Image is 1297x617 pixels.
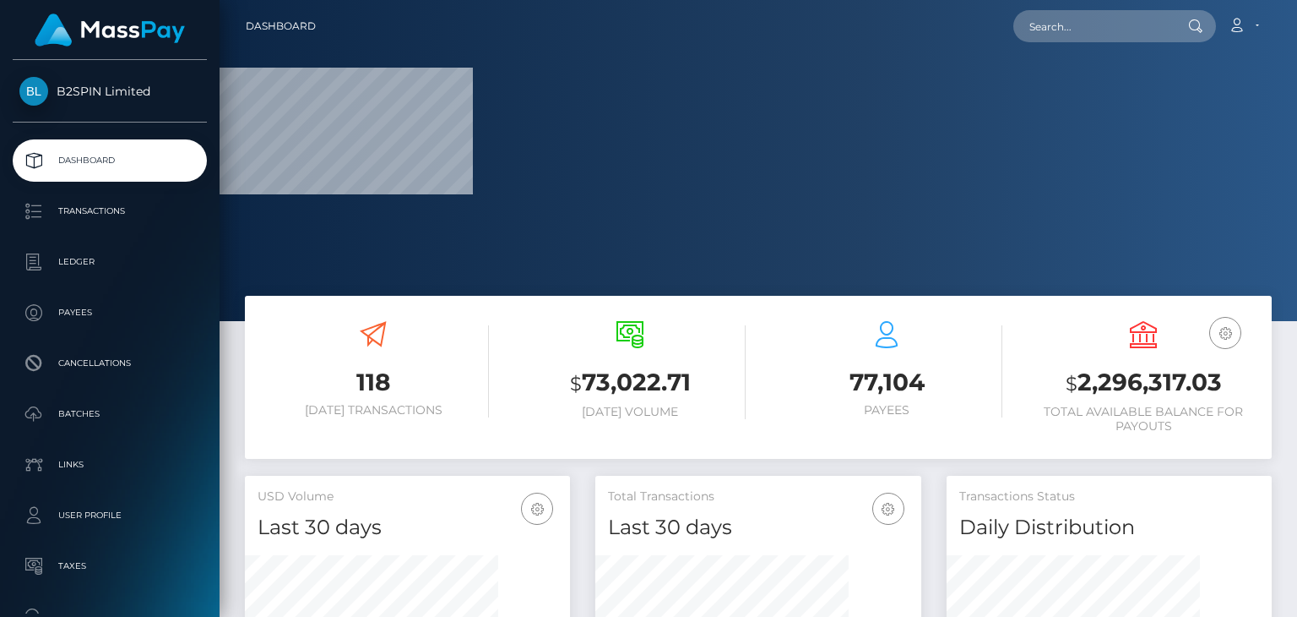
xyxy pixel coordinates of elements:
[13,292,207,334] a: Payees
[19,148,200,173] p: Dashboard
[19,249,200,275] p: Ledger
[35,14,185,46] img: MassPay Logo
[13,444,207,486] a: Links
[13,241,207,283] a: Ledger
[258,403,489,418] h6: [DATE] Transactions
[19,351,200,376] p: Cancellations
[19,77,48,106] img: B2SPIN Limited
[258,366,489,399] h3: 118
[570,372,582,396] small: $
[246,8,316,44] a: Dashboard
[13,139,207,182] a: Dashboard
[959,489,1259,505] h5: Transactions Status
[13,84,207,99] span: B2SPIN Limited
[959,513,1259,543] h4: Daily Distribution
[258,489,557,505] h5: USD Volume
[1028,366,1259,401] h3: 2,296,317.03
[1066,372,1077,396] small: $
[19,554,200,579] p: Taxes
[1028,405,1259,434] h6: Total Available Balance for Payouts
[19,401,200,427] p: Batches
[19,300,200,325] p: Payees
[19,503,200,528] p: User Profile
[13,393,207,435] a: Batches
[1013,10,1172,42] input: Search...
[13,545,207,587] a: Taxes
[19,452,200,478] p: Links
[608,513,908,543] h4: Last 30 days
[13,190,207,232] a: Transactions
[13,342,207,385] a: Cancellations
[771,366,1002,399] h3: 77,104
[19,199,200,224] p: Transactions
[514,366,746,401] h3: 73,022.71
[258,513,557,543] h4: Last 30 days
[771,403,1002,418] h6: Payees
[13,494,207,537] a: User Profile
[514,405,746,419] h6: [DATE] Volume
[608,489,908,505] h5: Total Transactions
